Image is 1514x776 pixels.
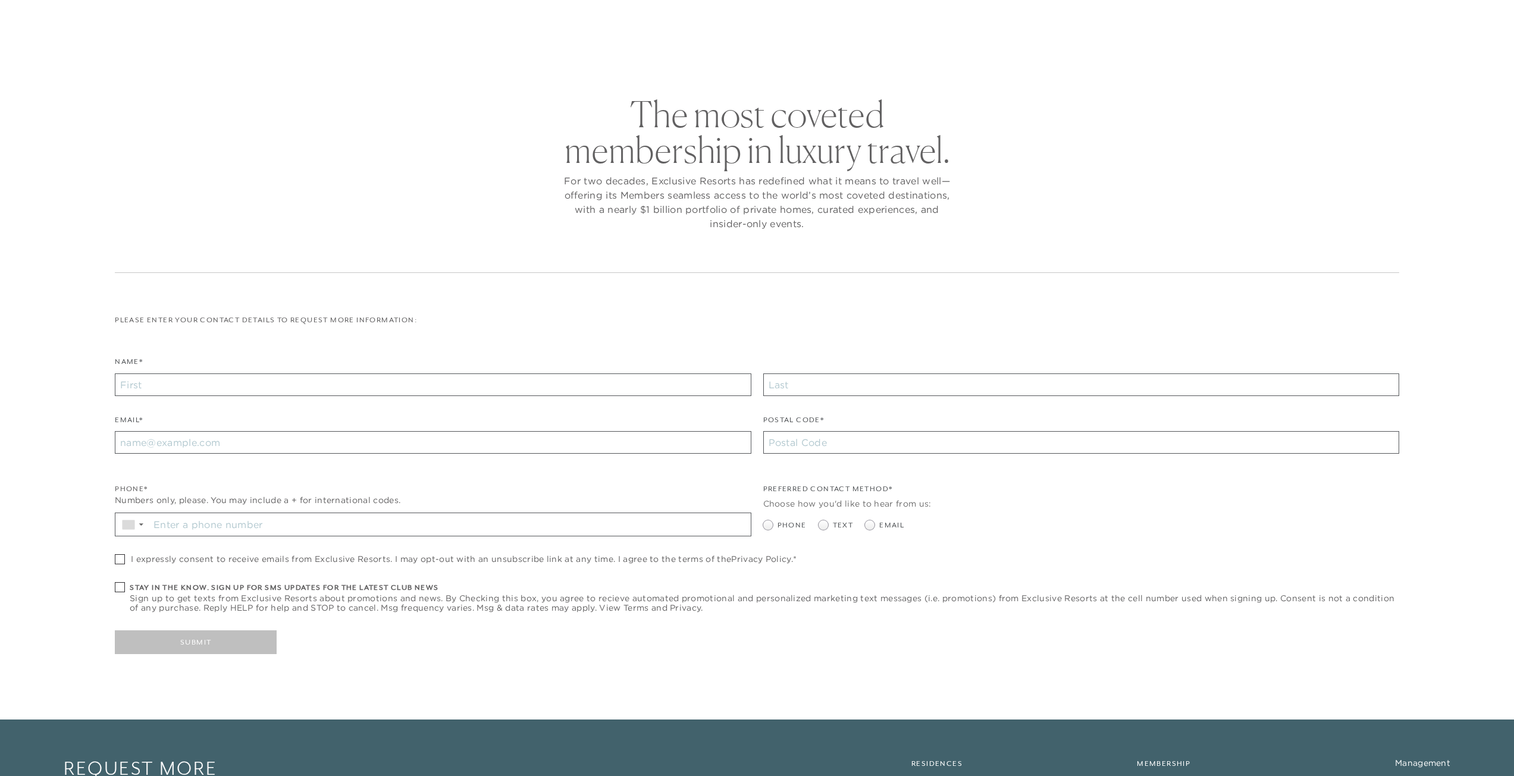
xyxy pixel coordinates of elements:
[821,38,894,73] a: Community
[137,521,145,528] span: ▼
[879,520,904,531] span: Email
[1361,13,1419,24] a: Member Login
[115,494,751,507] div: Numbers only, please. You may include a + for international codes.
[620,38,711,73] a: The Collection
[115,373,751,396] input: First
[1137,759,1190,768] a: Membership
[911,759,963,768] a: Residences
[115,630,277,654] button: Submit
[729,38,803,73] a: Membership
[763,431,1399,454] input: Postal Code
[778,520,807,531] span: Phone
[115,356,143,373] label: Name*
[763,483,893,501] legend: Preferred Contact Method*
[130,582,1399,593] h6: Stay in the know. Sign up for sms updates for the latest club news
[115,431,751,454] input: name@example.com
[130,593,1399,612] span: Sign up to get texts from Exclusive Resorts about promotions and news. By Checking this box, you ...
[763,498,1399,510] div: Choose how you'd like to hear from us:
[561,174,954,231] p: For two decades, Exclusive Resorts has redefined what it means to travel well—offering its Member...
[115,513,149,536] div: Country Code Selector
[763,373,1399,396] input: Last
[115,315,1399,326] p: Please enter your contact details to request more information:
[763,414,825,432] label: Postal Code*
[131,554,797,564] span: I expressly consent to receive emails from Exclusive Resorts. I may opt-out with an unsubscribe l...
[1395,758,1450,768] a: Management
[115,414,143,432] label: Email*
[833,520,854,531] span: Text
[64,13,115,24] a: Get Started
[731,554,791,564] a: Privacy Policy
[149,513,750,536] input: Enter a phone number
[115,483,751,495] div: Phone*
[561,96,954,168] h2: The most coveted membership in luxury travel.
